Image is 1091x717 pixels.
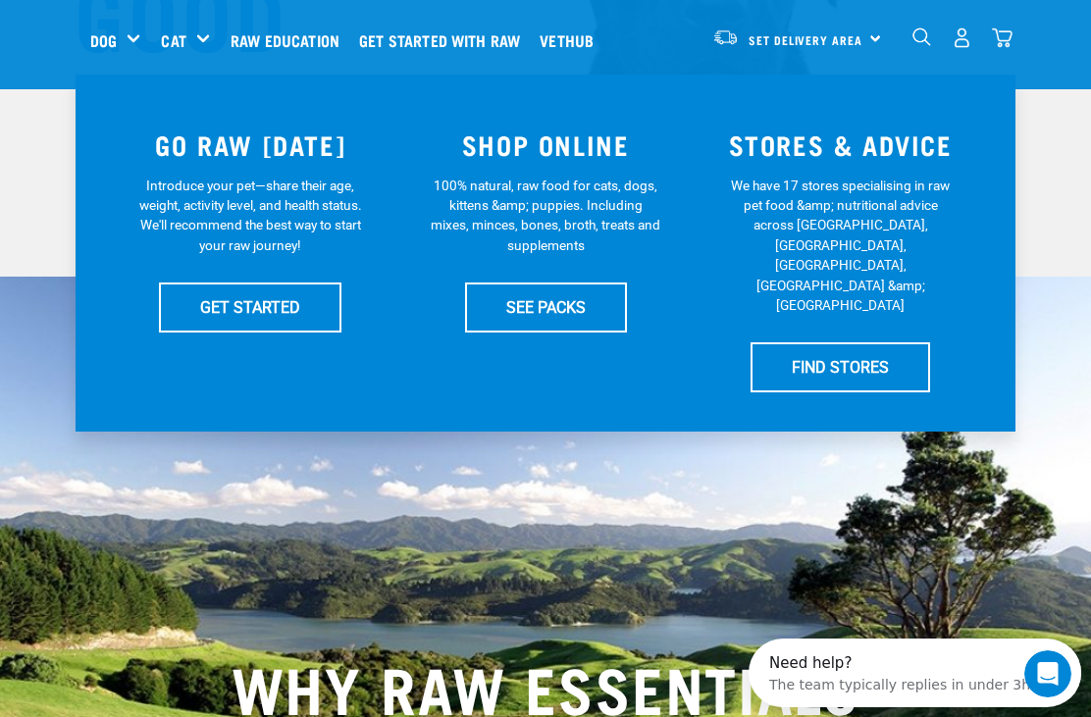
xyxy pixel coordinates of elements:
img: user.png [952,27,972,48]
a: Cat [161,28,185,52]
img: van-moving.png [712,28,739,46]
p: We have 17 stores specialising in raw pet food &amp; nutritional advice across [GEOGRAPHIC_DATA],... [725,176,956,316]
h3: SHOP ONLINE [410,129,682,160]
div: Need help? [21,17,282,32]
a: Dog [90,28,117,52]
a: Get started with Raw [354,1,535,79]
img: home-icon@2x.png [992,27,1013,48]
img: home-icon-1@2x.png [912,27,931,46]
span: Set Delivery Area [749,36,862,43]
a: Vethub [535,1,608,79]
div: The team typically replies in under 3h [21,32,282,53]
div: Open Intercom Messenger [8,8,339,62]
h3: STORES & ADVICE [704,129,976,160]
a: GET STARTED [159,282,341,332]
a: Raw Education [226,1,354,79]
p: 100% natural, raw food for cats, dogs, kittens &amp; puppies. Including mixes, minces, bones, bro... [431,176,661,256]
iframe: Intercom live chat discovery launcher [749,639,1081,707]
a: FIND STORES [751,342,930,391]
iframe: Intercom live chat [1024,650,1071,697]
h3: GO RAW [DATE] [115,129,387,160]
p: Introduce your pet—share their age, weight, activity level, and health status. We'll recommend th... [135,176,366,256]
a: SEE PACKS [465,282,627,332]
